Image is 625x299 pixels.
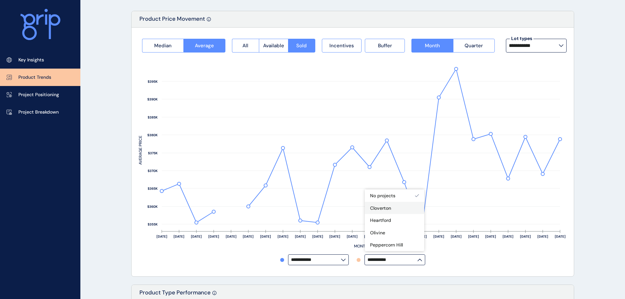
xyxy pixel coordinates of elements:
[278,234,288,239] text: [DATE]
[259,39,288,53] button: Available
[468,234,479,239] text: [DATE]
[18,92,59,98] p: Project Positioning
[191,234,202,239] text: [DATE]
[296,42,307,49] span: Sold
[485,234,496,239] text: [DATE]
[370,205,391,212] p: Cloverton
[154,42,172,49] span: Median
[365,39,405,53] button: Buffer
[295,234,306,239] text: [DATE]
[453,39,495,53] button: Quarter
[195,42,214,49] span: Average
[425,42,440,49] span: Month
[465,42,483,49] span: Quarter
[242,42,248,49] span: All
[370,193,395,199] p: No projects
[174,234,184,239] text: [DATE]
[451,234,462,239] text: [DATE]
[322,39,362,53] button: Incentives
[147,97,158,101] text: $390K
[148,222,158,226] text: $355K
[370,217,391,224] p: Heartford
[354,244,368,249] text: MONTH
[370,242,403,248] p: Peppercorn Hill
[243,234,254,239] text: [DATE]
[18,109,59,116] p: Project Breakdown
[232,39,259,53] button: All
[156,234,167,239] text: [DATE]
[183,39,225,53] button: Average
[148,115,158,119] text: $385K
[370,230,385,236] p: Olivine
[18,74,51,81] p: Product Trends
[226,234,237,239] text: [DATE]
[347,234,358,239] text: [DATE]
[329,234,340,239] text: [DATE]
[18,57,44,63] p: Key Insights
[148,151,158,155] text: $375K
[329,42,354,49] span: Incentives
[148,186,158,191] text: $365K
[537,234,548,239] text: [DATE]
[411,39,453,53] button: Month
[263,42,284,49] span: Available
[364,234,375,239] text: [DATE]
[520,234,531,239] text: [DATE]
[288,39,315,53] button: Sold
[555,234,566,239] text: [DATE]
[139,15,205,27] p: Product Price Movement
[312,234,323,239] text: [DATE]
[378,42,392,49] span: Buffer
[433,234,444,239] text: [DATE]
[147,133,158,137] text: $380K
[148,169,158,173] text: $370K
[260,234,271,239] text: [DATE]
[208,234,219,239] text: [DATE]
[510,35,533,42] label: Lot types
[142,39,183,53] button: Median
[147,204,158,209] text: $360K
[138,136,143,165] text: AVERAGE PRICE
[148,79,158,84] text: $395K
[503,234,513,239] text: [DATE]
